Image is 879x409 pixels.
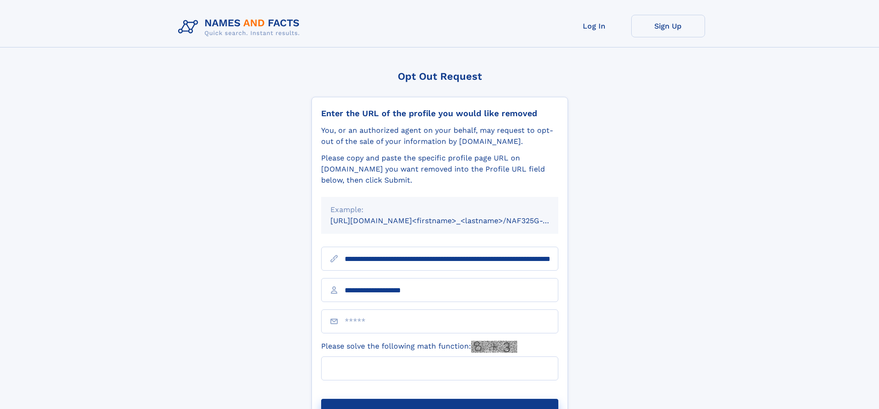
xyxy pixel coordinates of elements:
[557,15,631,37] a: Log In
[631,15,705,37] a: Sign Up
[330,204,549,215] div: Example:
[330,216,576,225] small: [URL][DOMAIN_NAME]<firstname>_<lastname>/NAF325G-xxxxxxxx
[321,125,558,147] div: You, or an authorized agent on your behalf, may request to opt-out of the sale of your informatio...
[321,341,517,353] label: Please solve the following math function:
[321,108,558,119] div: Enter the URL of the profile you would like removed
[321,153,558,186] div: Please copy and paste the specific profile page URL on [DOMAIN_NAME] you want removed into the Pr...
[311,71,568,82] div: Opt Out Request
[174,15,307,40] img: Logo Names and Facts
